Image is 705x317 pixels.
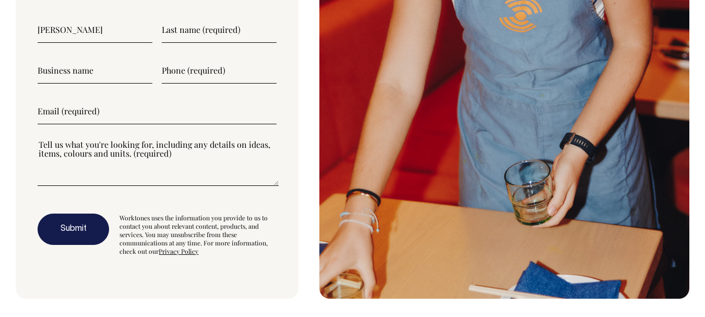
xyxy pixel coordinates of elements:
input: First name (required) [38,17,152,43]
input: Business name [38,57,152,84]
input: Last name (required) [162,17,277,43]
a: Privacy Policy [159,247,198,255]
div: Worktones uses the information you provide to us to contact you about relevant content, products,... [120,214,277,255]
button: Submit [38,214,109,245]
input: Email (required) [38,98,277,124]
input: Phone (required) [162,57,277,84]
